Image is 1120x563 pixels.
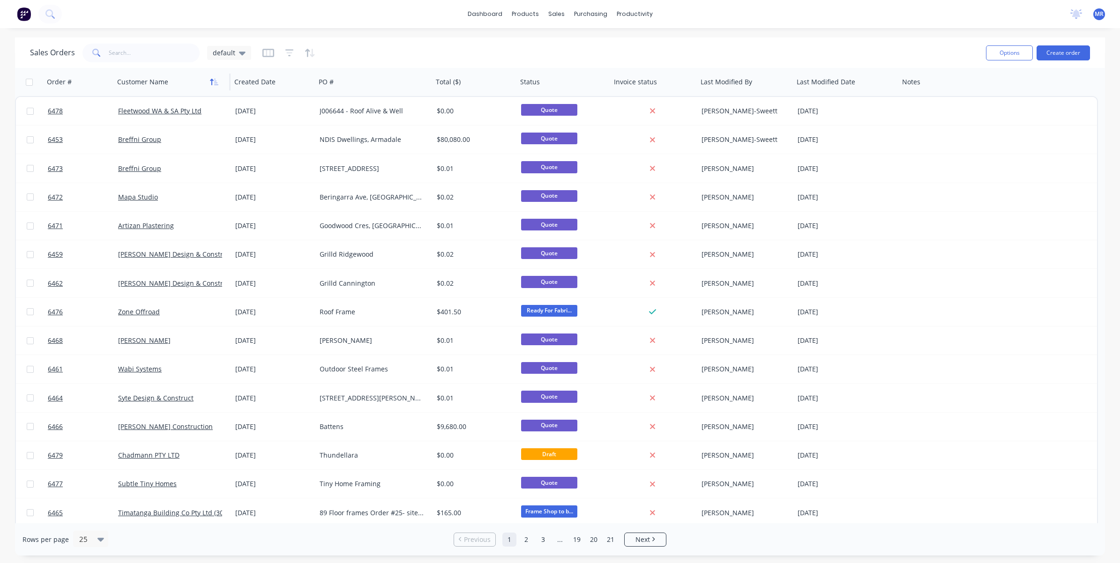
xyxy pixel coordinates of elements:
div: sales [544,7,569,21]
span: 6465 [48,508,63,518]
span: 6478 [48,106,63,116]
div: [PERSON_NAME] [702,508,786,518]
a: 6466 [48,413,118,441]
a: 6461 [48,355,118,383]
div: [PERSON_NAME] [702,279,786,288]
a: 6453 [48,126,118,154]
div: $401.50 [437,307,510,317]
a: Page 21 [604,533,618,547]
a: Artizan Plastering [118,221,174,230]
a: 6479 [48,441,118,469]
div: [DATE] [235,164,312,173]
ul: Pagination [450,533,670,547]
a: [PERSON_NAME] Design & Construction [118,250,243,259]
input: Search... [109,44,200,62]
div: $0.00 [437,451,510,460]
span: 6459 [48,250,63,259]
div: $165.00 [437,508,510,518]
span: Draft [521,448,577,460]
a: Breffni Group [118,135,161,144]
div: [PERSON_NAME] [320,336,424,345]
div: Goodwood Cres, [GEOGRAPHIC_DATA] [320,221,424,230]
div: [DATE] [798,221,896,230]
span: default [213,48,235,58]
div: [DATE] [235,508,312,518]
a: 6473 [48,155,118,183]
div: Outdoor Steel Frames [320,364,424,374]
span: Quote [521,477,577,489]
div: [DATE] [235,422,312,431]
a: 6468 [48,326,118,355]
span: Quote [521,190,577,202]
a: 6465 [48,499,118,527]
span: Previous [464,535,491,544]
a: Fleetwood WA & SA Pty Ltd [118,106,202,115]
a: 6459 [48,240,118,268]
div: Order # [47,77,72,87]
a: 6471 [48,212,118,240]
a: Next page [625,535,666,544]
span: 6464 [48,393,63,403]
div: Grilld Ridgewood [320,250,424,259]
div: [DATE] [798,250,896,259]
div: [PERSON_NAME]-Sweett [702,135,786,144]
div: [PERSON_NAME] [702,422,786,431]
div: [PERSON_NAME] [702,451,786,460]
a: Page 19 [570,533,584,547]
div: Status [520,77,540,87]
div: [DATE] [235,479,312,489]
a: Chadmann PTY LTD [118,451,179,459]
div: $0.01 [437,164,510,173]
div: [DATE] [235,279,312,288]
a: 6472 [48,183,118,211]
div: 89 Floor frames Order #25- site office [320,508,424,518]
div: [PERSON_NAME] [702,479,786,489]
div: [PERSON_NAME] [702,250,786,259]
div: Tiny Home Framing [320,479,424,489]
span: Quote [521,391,577,402]
div: [DATE] [235,193,312,202]
div: [STREET_ADDRESS] [320,164,424,173]
div: $0.01 [437,364,510,374]
span: Next [635,535,650,544]
a: Jump forward [553,533,567,547]
div: Last Modified Date [797,77,855,87]
span: 6477 [48,479,63,489]
div: $0.02 [437,250,510,259]
span: Quote [521,219,577,230]
div: [DATE] [798,106,896,116]
div: [DATE] [798,193,896,202]
span: 6453 [48,135,63,144]
a: 6464 [48,384,118,412]
span: Quote [521,161,577,173]
div: [DATE] [798,364,896,374]
span: Rows per page [22,535,69,544]
div: products [507,7,544,21]
div: [PERSON_NAME] [702,164,786,173]
button: Options [986,45,1033,60]
span: 6462 [48,279,63,288]
div: [PERSON_NAME] [702,336,786,345]
div: NDIS Dwellings, Armadale [320,135,424,144]
a: Timatanga Building Co Pty Ltd (30 days EOM) [118,508,259,517]
div: Invoice status [614,77,657,87]
span: 6472 [48,193,63,202]
div: $0.01 [437,336,510,345]
span: 6468 [48,336,63,345]
span: 6466 [48,422,63,431]
div: [DATE] [235,364,312,374]
a: Wabi Systems [118,364,162,373]
div: Battens [320,422,424,431]
div: PO # [319,77,334,87]
a: Previous page [454,535,495,544]
a: 6476 [48,298,118,326]
div: [DATE] [798,393,896,403]
span: Ready For Fabri... [521,305,577,317]
div: [DATE] [798,451,896,460]
div: $0.01 [437,221,510,230]
div: [DATE] [798,135,896,144]
span: Quote [521,333,577,345]
div: [DATE] [798,479,896,489]
a: Mapa Studio [118,193,158,201]
div: $0.01 [437,393,510,403]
